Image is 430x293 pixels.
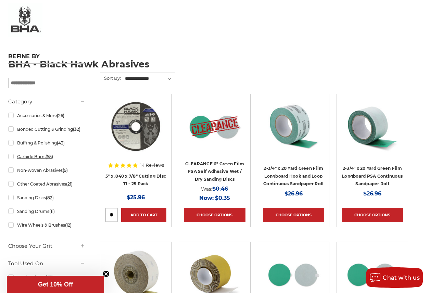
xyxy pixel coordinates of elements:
a: Bonded Cutting & Grinding [8,123,85,135]
a: Add to Cart [121,208,166,222]
a: Wire Wheels & Brushes [8,219,85,231]
a: Green Film Longboard Sandpaper Roll ideal for automotive sanding and bodywork preparation. [263,99,324,160]
span: (82) [46,195,54,200]
h1: BHA - Black Hawk Abrasives [8,60,422,69]
span: (11) [49,209,55,214]
button: Chat with us [366,267,423,288]
span: $26.96 [284,190,303,197]
a: CLEARANCE 6" Green Film PSA Self Adhesive Wet / Dry Sanding Discs [185,161,244,182]
img: Close-up of Black Hawk 5-inch thin cut-off disc for precision metalwork [109,99,163,154]
span: (32) [73,127,80,132]
span: (21) [66,181,73,187]
a: Angle Grinder [8,271,85,283]
span: $26.96 [363,190,381,197]
div: Get 10% OffClose teaser [7,276,104,293]
img: bha%20logo_1578506219__73569.original.jpg [8,3,42,37]
a: 2-3/4" x 20 Yard Green Film Longboard PSA Continuous Sandpaper Roll [342,166,403,186]
a: Choose Options [342,208,403,222]
img: Premium Green Film Sandpaper Roll with PSA for professional-grade sanding, 2 3/4" x 20 yards. [345,99,400,154]
a: Sanding Discs [8,192,85,204]
h5: Refine by [8,53,85,64]
span: $0.35 [215,195,230,201]
span: (55) [46,154,53,159]
a: Sanding Drums [8,205,85,217]
a: CLEARANCE 6" Green Film PSA Self Adhesive Wet / Dry Sanding Discs [184,99,245,160]
a: 2-3/4" x 20 Yard Green Film Longboard Hook and Loop Continuous Sandpaper Roll [263,166,324,186]
h5: Choose Your Grit [8,242,85,250]
a: 5" x .040 x 7/8" Cutting Disc T1 - 25 Pack [105,174,166,187]
label: Sort By: [100,73,121,83]
a: Carbide Burrs [8,151,85,163]
a: Other Coated Abrasives [8,178,85,190]
div: Was: [184,184,245,193]
span: (43) [57,140,65,145]
span: Now: [199,195,214,201]
a: Choose Options [184,208,245,222]
span: Get 10% Off [38,281,73,288]
span: 14 Reviews [140,163,164,167]
a: Close-up of Black Hawk 5-inch thin cut-off disc for precision metalwork [105,99,166,160]
a: Buffing & Polishing [8,137,85,149]
a: Non-woven Abrasives [8,164,85,176]
span: (9) [63,168,68,173]
img: CLEARANCE 6" Green Film PSA Self Adhesive Wet / Dry Sanding Discs [187,99,242,154]
span: $0.46 [212,186,228,192]
h5: Tool Used On [8,259,85,268]
span: (12) [65,222,72,228]
img: Green Film Longboard Sandpaper Roll ideal for automotive sanding and bodywork preparation. [266,99,321,154]
a: Choose Options [263,208,324,222]
span: (26) [57,113,64,118]
span: (67) [46,275,53,280]
a: Accessories & More [8,110,85,122]
select: Sort By: [124,74,175,84]
a: Premium Green Film Sandpaper Roll with PSA for professional-grade sanding, 2 3/4" x 20 yards. [342,99,403,160]
span: Chat with us [383,275,420,281]
button: Close teaser [103,270,110,277]
h5: Category [8,98,85,106]
span: $25.96 [127,194,145,201]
